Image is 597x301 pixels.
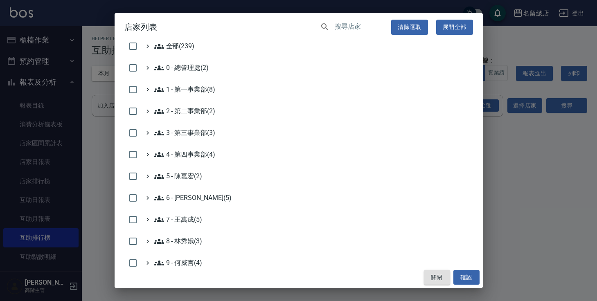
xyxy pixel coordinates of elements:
span: 5 - 陳嘉宏(2) [154,171,203,181]
button: 清除選取 [391,20,428,35]
button: 關閉 [424,270,450,285]
span: 0 - 總管理處(2) [154,63,209,73]
span: 2 - 第二事業部(2) [154,106,215,116]
span: 7 - 王萬成(5) [154,215,203,225]
h2: 店家列表 [115,13,483,41]
input: 搜尋店家 [335,21,383,33]
span: 8 - 林秀娥(3) [154,236,203,246]
span: 3 - 第三事業部(3) [154,128,215,138]
button: 確認 [453,270,480,285]
span: 全部(239) [154,41,195,51]
span: 6 - [PERSON_NAME](5) [154,193,232,203]
span: 1 - 第一事業部(8) [154,85,215,94]
span: 4 - 第四事業部(4) [154,150,215,159]
span: 9 - 何威言(4) [154,258,203,268]
button: 展開全部 [436,20,473,35]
